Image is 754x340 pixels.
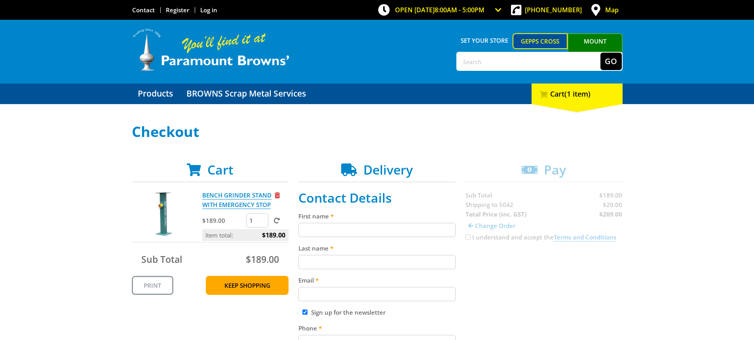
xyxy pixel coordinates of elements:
span: Set your store [456,33,513,47]
button: Go [600,53,622,70]
span: $189.00 [262,229,285,241]
span: (1 item) [564,89,591,99]
label: Phone [298,323,456,333]
input: Search [457,53,600,70]
img: BENCH GRINDER STAND WITH EMERGENCY STOP [139,190,187,238]
input: Please enter your email address. [298,287,456,301]
span: Cart [207,161,234,178]
a: Go to the Contact page [132,6,155,14]
label: First name [298,211,456,221]
a: Go to the Products page [132,84,179,104]
span: 8:00am - 5:00pm [435,6,484,14]
h2: Contact Details [298,190,456,205]
span: Sub Total [141,253,182,266]
a: Print [132,276,173,295]
span: OPEN [DATE] [395,6,484,14]
a: Gepps Cross [513,33,568,49]
a: Mount [PERSON_NAME] [568,33,623,63]
label: Last name [298,243,456,253]
img: Paramount Browns' [132,28,290,72]
h1: Checkout [132,124,623,140]
a: Keep Shopping [206,276,289,295]
a: Go to the BROWNS Scrap Metal Services page [180,84,312,104]
input: Please enter your last name. [298,255,456,269]
label: Sign up for the newsletter [311,308,386,316]
input: Please enter your first name. [298,223,456,237]
a: Remove from cart [275,191,280,199]
a: Log in [200,6,217,14]
p: $189.00 [202,216,245,225]
label: Email [298,275,456,285]
a: Go to the registration page [166,6,189,14]
a: BENCH GRINDER STAND WITH EMERGENCY STOP [202,191,272,209]
div: Cart [532,84,623,104]
span: $189.00 [246,253,279,266]
p: Item total: [202,229,289,241]
span: Delivery [363,161,413,178]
